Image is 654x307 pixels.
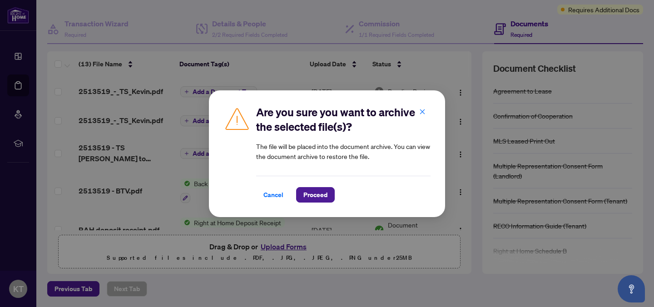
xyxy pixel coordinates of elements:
[256,105,431,134] h2: Are you sure you want to archive the selected file(s)?
[223,105,251,132] img: Caution Icon
[256,141,431,161] article: The file will be placed into the document archive. You can view the document archive to restore t...
[303,188,327,202] span: Proceed
[263,188,283,202] span: Cancel
[296,187,335,203] button: Proceed
[419,108,426,114] span: close
[618,275,645,302] button: Open asap
[256,187,291,203] button: Cancel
